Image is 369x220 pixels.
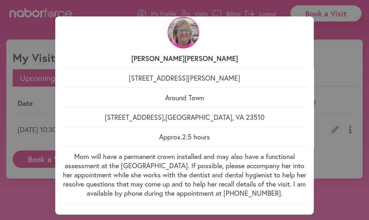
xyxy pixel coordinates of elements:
[62,54,307,63] p: [PERSON_NAME] [PERSON_NAME]
[62,132,307,141] p: Approx. 2.5 hours
[62,73,307,82] p: [STREET_ADDRESS][PERSON_NAME]
[168,17,199,48] img: pzeXRIDT6CdUNPGwFVC6
[62,93,307,102] p: Around Town
[62,113,307,122] p: [STREET_ADDRESS] , [GEOGRAPHIC_DATA] , VA 23510
[62,152,307,198] p: Mom will have a permanent crown installed and may also have a functional assessment at the [GEOGR...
